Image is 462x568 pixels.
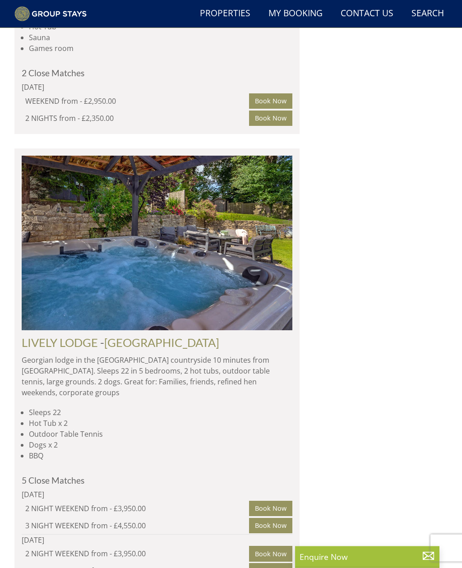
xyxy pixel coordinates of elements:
[22,336,98,350] a: LIVELY LODGE
[29,429,292,440] li: Outdoor Table Tennis
[22,156,292,331] img: lively-lodge-holiday-home-somerset-sleeps-19.original.jpg
[25,503,249,514] div: 2 NIGHT WEEKEND from - £3,950.00
[29,32,292,43] li: Sauna
[29,407,292,418] li: Sleeps 22
[249,546,292,562] a: Book Now
[265,4,326,24] a: My Booking
[249,94,292,109] a: Book Now
[22,535,292,546] div: [DATE]
[22,82,292,93] div: [DATE]
[100,336,219,350] span: -
[249,111,292,126] a: Book Now
[29,43,292,54] li: Games room
[25,521,249,531] div: 3 NIGHT WEEKEND from - £4,550.00
[22,355,292,398] p: Georgian lodge in the [GEOGRAPHIC_DATA] countryside 10 minutes from [GEOGRAPHIC_DATA]. Sleeps 22 ...
[25,549,249,559] div: 2 NIGHT WEEKEND from - £3,950.00
[22,69,292,78] h4: 2 Close Matches
[25,113,249,124] div: 2 NIGHTS from - £2,350.00
[300,551,435,563] p: Enquire Now
[337,4,397,24] a: Contact Us
[25,96,249,107] div: WEEKEND from - £2,950.00
[104,336,219,350] a: [GEOGRAPHIC_DATA]
[14,6,87,22] img: Group Stays
[22,489,292,500] div: [DATE]
[29,440,292,451] li: Dogs x 2
[249,501,292,517] a: Book Now
[22,476,292,485] h4: 5 Close Matches
[408,4,448,24] a: Search
[196,4,254,24] a: Properties
[29,418,292,429] li: Hot Tub x 2
[29,451,292,462] li: BBQ
[249,518,292,534] a: Book Now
